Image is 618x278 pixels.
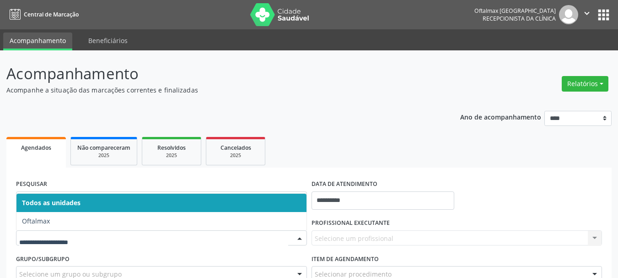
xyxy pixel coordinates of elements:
[312,252,379,266] label: Item de agendamento
[77,152,130,159] div: 2025
[220,144,251,152] span: Cancelados
[213,152,258,159] div: 2025
[24,11,79,18] span: Central de Marcação
[562,76,608,92] button: Relatórios
[149,152,194,159] div: 2025
[312,216,390,230] label: PROFISSIONAL EXECUTANTE
[474,7,556,15] div: Oftalmax [GEOGRAPHIC_DATA]
[596,7,612,23] button: apps
[6,7,79,22] a: Central de Marcação
[312,177,377,191] label: DATA DE ATENDIMENTO
[82,33,134,49] a: Beneficiários
[6,62,430,85] p: Acompanhamento
[483,15,556,22] span: Recepcionista da clínica
[21,144,51,152] span: Agendados
[582,8,592,18] i: 
[3,33,72,50] a: Acompanhamento
[559,5,578,24] img: img
[22,198,81,207] span: Todos as unidades
[16,177,47,191] label: PESQUISAR
[157,144,186,152] span: Resolvidos
[22,217,50,225] span: Oftalmax
[77,144,130,152] span: Não compareceram
[578,5,596,24] button: 
[16,252,70,266] label: Grupo/Subgrupo
[6,85,430,95] p: Acompanhe a situação das marcações correntes e finalizadas
[460,111,541,122] p: Ano de acompanhamento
